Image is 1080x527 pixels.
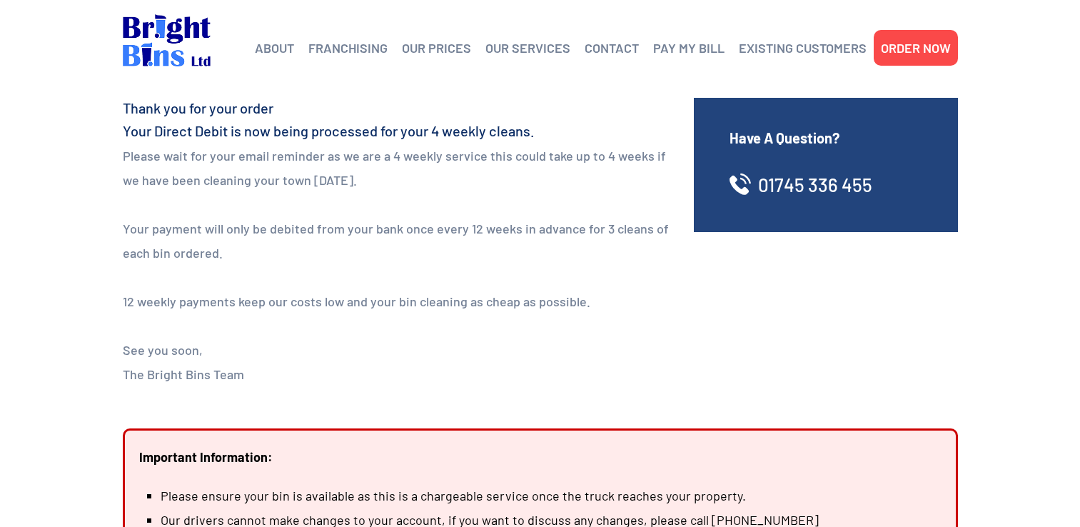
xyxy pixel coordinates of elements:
[758,174,872,196] a: 01745 336 455
[730,128,922,148] h4: Have A Question?
[739,37,867,59] a: EXISTING CUSTOMERS
[161,483,942,508] li: Please ensure your bin is available as this is a chargeable service once the truck reaches your p...
[881,37,951,59] a: ORDER NOW
[255,37,294,59] a: ABOUT
[123,289,672,313] p: 12 weekly payments keep our costs low and your bin cleaning as cheap as possible.
[485,37,570,59] a: OUR SERVICES
[402,37,471,59] a: OUR PRICES
[123,216,672,265] p: Your payment will only be debited from your bank once every 12 weeks in advance for 3 cleans of e...
[123,98,672,118] h4: Thank you for your order
[123,121,672,141] h4: Your Direct Debit is now being processed for your 4 weekly cleans.
[123,338,672,386] p: See you soon, The Bright Bins Team
[308,37,388,59] a: FRANCHISING
[123,144,672,192] p: Please wait for your email reminder as we are a 4 weekly service this could take up to 4 weeks if...
[139,449,273,465] strong: Important Information:
[585,37,639,59] a: CONTACT
[653,37,725,59] a: PAY MY BILL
